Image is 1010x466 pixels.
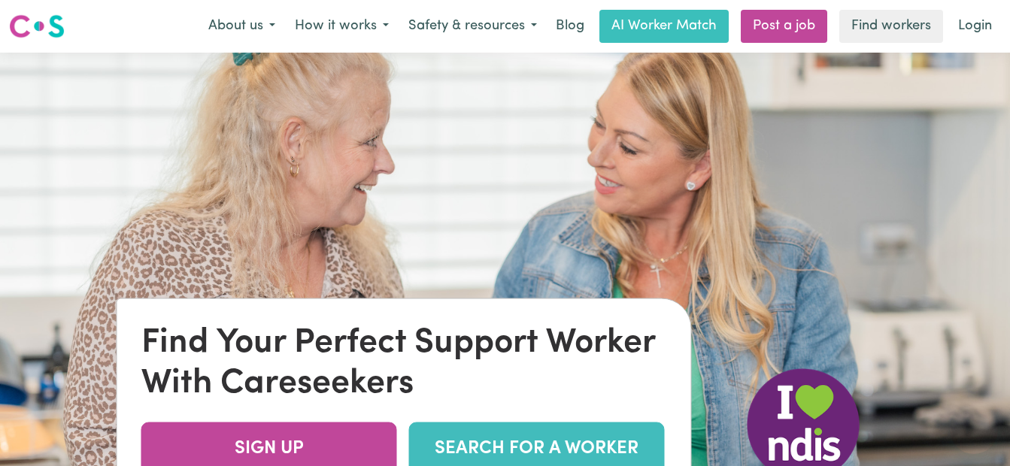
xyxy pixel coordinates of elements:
[141,323,667,404] div: Find Your Perfect Support Worker With Careseekers
[839,10,943,43] a: Find workers
[285,11,399,42] button: How it works
[950,406,998,454] iframe: Button to launch messaging window
[9,9,65,44] a: Careseekers logo
[949,10,1001,43] a: Login
[399,11,547,42] button: Safety & resources
[599,10,729,43] a: AI Worker Match
[199,11,285,42] button: About us
[9,13,65,40] img: Careseekers logo
[547,10,593,43] a: Blog
[741,10,827,43] a: Post a job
